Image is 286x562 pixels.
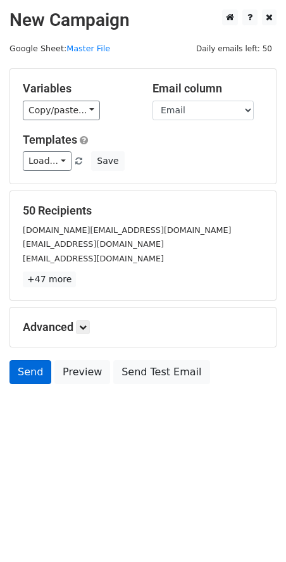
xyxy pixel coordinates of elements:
h5: 50 Recipients [23,204,263,218]
a: Templates [23,133,77,146]
a: Send Test Email [113,360,209,384]
iframe: Chat Widget [223,501,286,562]
a: Load... [23,151,71,171]
a: Send [9,360,51,384]
small: [EMAIL_ADDRESS][DOMAIN_NAME] [23,254,164,263]
a: +47 more [23,272,76,287]
h5: Advanced [23,320,263,334]
span: Daily emails left: 50 [192,42,277,56]
a: Copy/paste... [23,101,100,120]
h5: Variables [23,82,134,96]
small: [EMAIL_ADDRESS][DOMAIN_NAME] [23,239,164,249]
button: Save [91,151,124,171]
small: [DOMAIN_NAME][EMAIL_ADDRESS][DOMAIN_NAME] [23,225,231,235]
a: Preview [54,360,110,384]
small: Google Sheet: [9,44,110,53]
a: Master File [66,44,110,53]
h2: New Campaign [9,9,277,31]
a: Daily emails left: 50 [192,44,277,53]
h5: Email column [152,82,263,96]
